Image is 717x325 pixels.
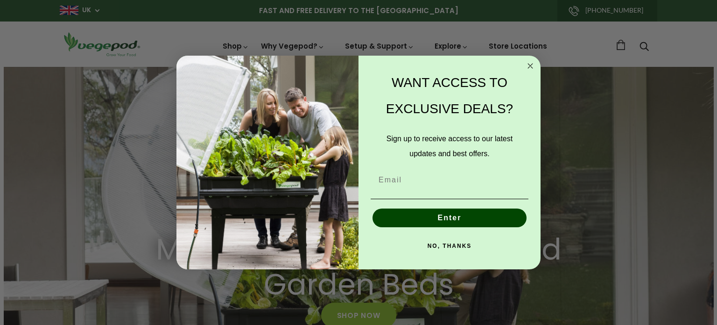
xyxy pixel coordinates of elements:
button: Enter [373,209,527,227]
img: underline [371,199,528,199]
button: NO, THANKS [371,237,528,255]
input: Email [371,171,528,189]
img: e9d03583-1bb1-490f-ad29-36751b3212ff.jpeg [176,56,358,269]
span: Sign up to receive access to our latest updates and best offers. [387,135,513,158]
span: WANT ACCESS TO EXCLUSIVE DEALS? [386,75,513,116]
button: Close dialog [525,60,536,72]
